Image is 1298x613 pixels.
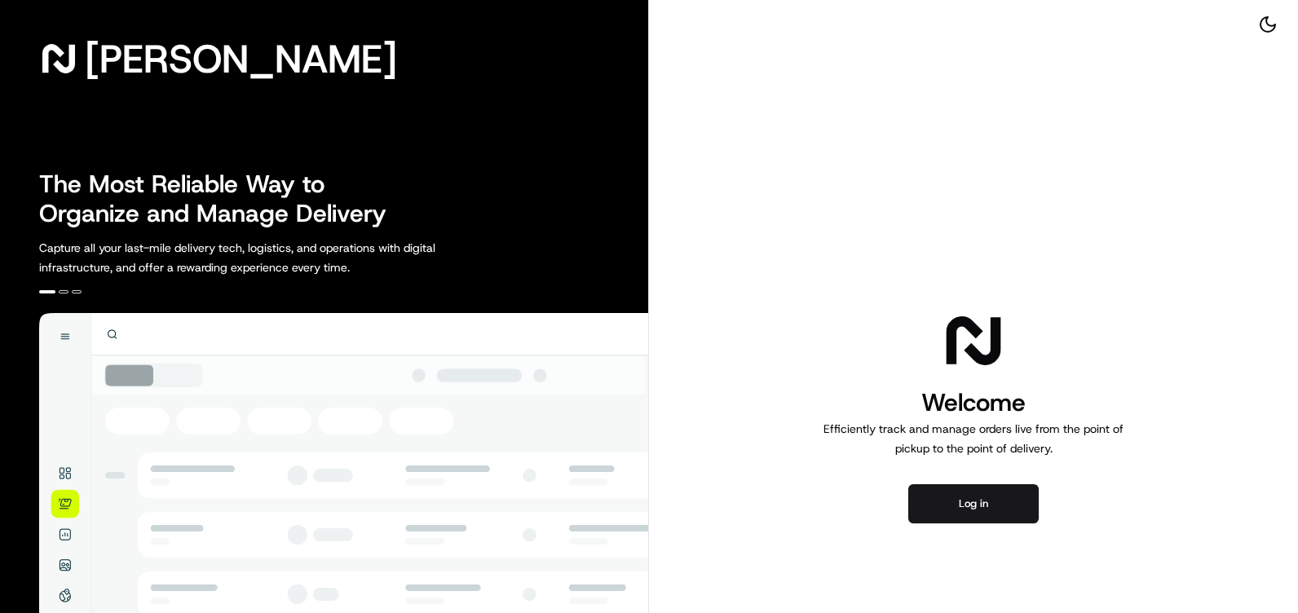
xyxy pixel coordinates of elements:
p: Efficiently track and manage orders live from the point of pickup to the point of delivery. [817,419,1130,458]
h1: Welcome [817,386,1130,419]
button: Log in [908,484,1039,523]
p: Capture all your last-mile delivery tech, logistics, and operations with digital infrastructure, ... [39,238,509,277]
h2: The Most Reliable Way to Organize and Manage Delivery [39,170,404,228]
span: [PERSON_NAME] [85,42,397,75]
